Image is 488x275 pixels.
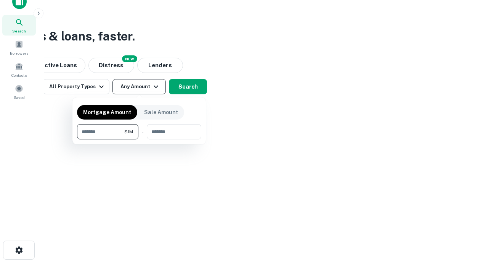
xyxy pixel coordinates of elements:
p: Sale Amount [144,108,178,116]
p: Mortgage Amount [83,108,131,116]
iframe: Chat Widget [450,214,488,251]
div: - [141,124,144,139]
span: $1M [124,128,133,135]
